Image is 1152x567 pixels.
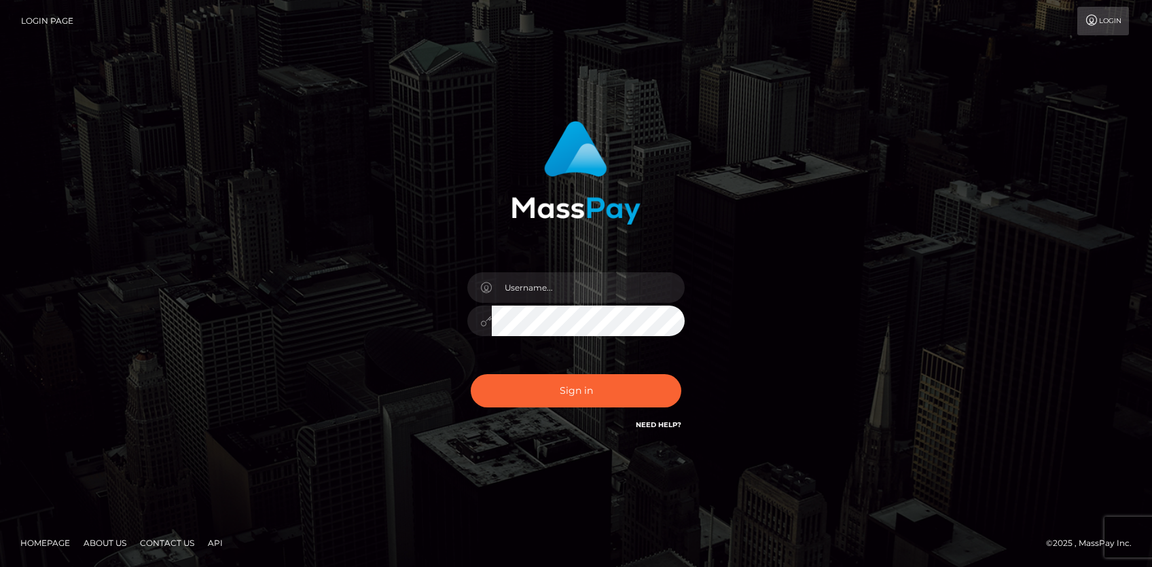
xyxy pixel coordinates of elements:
[511,121,641,225] img: MassPay Login
[134,532,200,553] a: Contact Us
[636,420,681,429] a: Need Help?
[202,532,228,553] a: API
[471,374,681,407] button: Sign in
[1077,7,1129,35] a: Login
[21,7,73,35] a: Login Page
[15,532,75,553] a: Homepage
[1046,536,1142,551] div: © 2025 , MassPay Inc.
[492,272,685,303] input: Username...
[78,532,132,553] a: About Us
